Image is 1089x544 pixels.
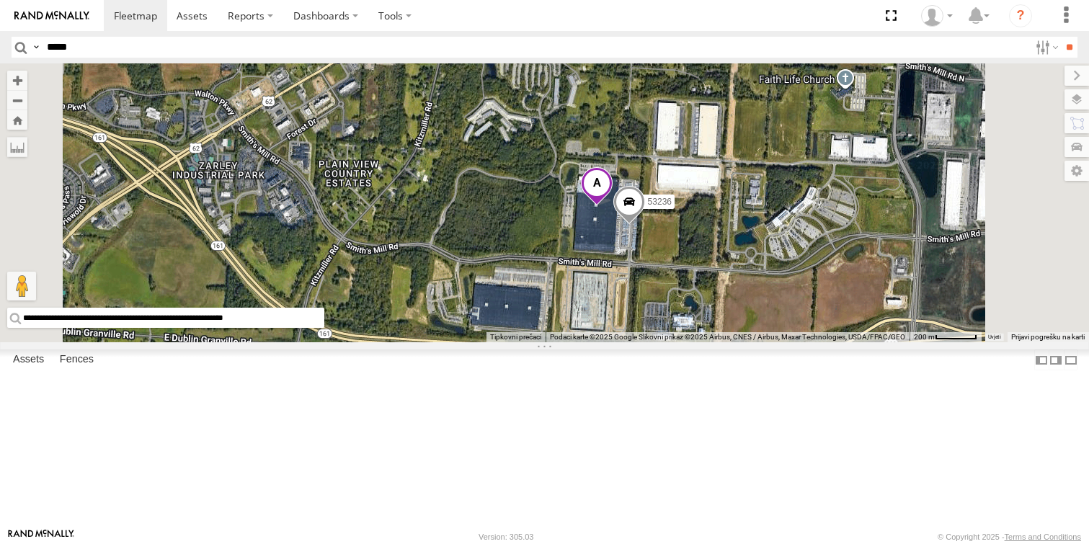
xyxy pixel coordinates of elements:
i: ? [1009,4,1032,27]
div: Version: 305.03 [479,532,533,541]
span: Podaci karte ©2025 Google Slikovni prikaz ©2025 Airbus, CNES / Airbus, Maxar Technologies, USDA/F... [550,333,905,341]
label: Assets [6,350,51,370]
label: Search Query [30,37,42,58]
label: Dock Summary Table to the Left [1034,349,1049,370]
button: Mjerilo karte: 200 m naprema 55 piksela [910,332,982,342]
a: Terms and Conditions [1005,532,1081,541]
button: Zoom out [7,90,27,110]
span: 200 m [914,333,935,341]
label: Dock Summary Table to the Right [1049,349,1063,370]
div: © Copyright 2025 - [938,532,1081,541]
span: 53236 [647,196,671,206]
button: Povucite Pegmana na kartu da biste otvorili Street View [7,272,36,300]
label: Map Settings [1064,161,1089,181]
label: Search Filter Options [1030,37,1061,58]
div: Miky Transport [916,5,958,27]
a: Uvjeti [988,334,1000,340]
button: Tipkovni prečaci [490,332,541,342]
a: Prijavi pogrešku na karti [1011,333,1085,341]
button: Zoom Home [7,110,27,130]
img: rand-logo.svg [14,11,89,21]
label: Hide Summary Table [1064,349,1078,370]
a: Visit our Website [8,530,74,544]
label: Fences [53,350,101,370]
button: Zoom in [7,71,27,90]
label: Measure [7,137,27,157]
